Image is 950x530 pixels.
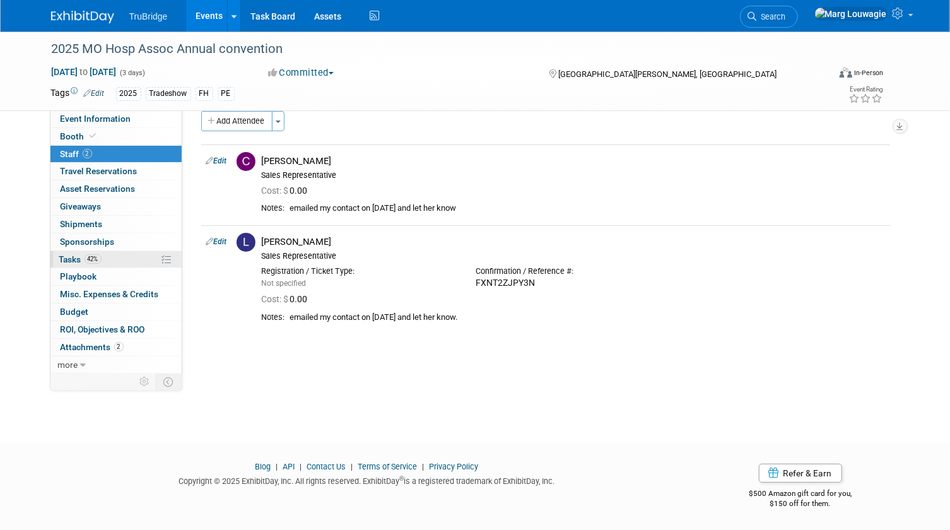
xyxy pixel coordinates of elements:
[262,203,285,213] div: Notes:
[50,180,182,197] a: Asset Reservations
[290,312,885,323] div: emailed my contact on [DATE] and let her know.
[262,251,885,261] div: Sales Representative
[78,67,90,77] span: to
[262,170,885,180] div: Sales Representative
[58,360,78,370] span: more
[61,201,102,211] span: Giveaways
[50,128,182,145] a: Booth
[156,374,182,390] td: Toggle Event Tabs
[849,86,883,93] div: Event Rating
[50,339,182,356] a: Attachments2
[146,87,191,100] div: Tradeshow
[47,38,813,61] div: 2025 MO Hosp Assoc Annual convention
[61,114,131,124] span: Event Information
[50,198,182,215] a: Giveaways
[61,219,103,229] span: Shipments
[51,473,683,487] div: Copyright © 2025 ExhibitDay, Inc. All rights reserved. ExhibitDay is a registered trademark of Ex...
[51,66,117,78] span: [DATE] [DATE]
[262,266,457,276] div: Registration / Ticket Type:
[206,237,227,246] a: Edit
[399,475,404,482] sup: ®
[50,146,182,163] a: Staff2
[85,254,102,264] span: 42%
[262,155,885,167] div: [PERSON_NAME]
[61,342,124,352] span: Attachments
[116,87,141,100] div: 2025
[348,462,356,471] span: |
[761,66,884,85] div: Event Format
[83,149,92,158] span: 2
[358,462,417,471] a: Terms of Service
[273,462,281,471] span: |
[701,480,900,509] div: $500 Amazon gift card for you,
[61,307,89,317] span: Budget
[61,149,92,159] span: Staff
[262,185,313,196] span: 0.00
[61,289,159,299] span: Misc. Expenses & Credits
[50,163,182,180] a: Travel Reservations
[50,233,182,250] a: Sponsorships
[61,237,115,247] span: Sponsorships
[61,324,145,334] span: ROI, Objectives & ROO
[419,462,427,471] span: |
[50,286,182,303] a: Misc. Expenses & Credits
[134,374,156,390] td: Personalize Event Tab Strip
[262,312,285,322] div: Notes:
[740,6,798,28] a: Search
[218,87,235,100] div: PE
[206,156,227,165] a: Edit
[290,203,885,214] div: emailed my contact on [DATE] and let her know
[114,342,124,351] span: 2
[558,69,777,79] span: [GEOGRAPHIC_DATA][PERSON_NAME], [GEOGRAPHIC_DATA]
[129,11,168,21] span: TruBridge
[307,462,346,471] a: Contact Us
[296,462,305,471] span: |
[814,7,888,21] img: Marg Louwagie
[237,152,255,171] img: C.jpg
[61,271,97,281] span: Playbook
[264,66,339,79] button: Committed
[61,131,99,141] span: Booth
[854,68,884,78] div: In-Person
[201,111,273,131] button: Add Attendee
[61,166,138,176] span: Travel Reservations
[50,216,182,233] a: Shipments
[759,464,842,483] a: Refer & Earn
[476,278,671,289] div: FXNT2ZJPY3N
[255,462,271,471] a: Blog
[262,279,307,288] span: Not specified
[59,254,102,264] span: Tasks
[51,86,105,101] td: Tags
[61,184,136,194] span: Asset Reservations
[119,69,146,77] span: (3 days)
[840,68,852,78] img: Format-Inperson.png
[50,356,182,374] a: more
[51,11,114,23] img: ExhibitDay
[50,251,182,268] a: Tasks42%
[262,294,313,304] span: 0.00
[476,266,671,276] div: Confirmation / Reference #:
[429,462,478,471] a: Privacy Policy
[50,268,182,285] a: Playbook
[283,462,295,471] a: API
[701,498,900,509] div: $150 off for them.
[237,233,255,252] img: L.jpg
[262,294,290,304] span: Cost: $
[50,110,182,127] a: Event Information
[90,132,97,139] i: Booth reservation complete
[757,12,786,21] span: Search
[50,303,182,321] a: Budget
[84,89,105,98] a: Edit
[262,185,290,196] span: Cost: $
[196,87,213,100] div: FH
[50,321,182,338] a: ROI, Objectives & ROO
[262,236,885,248] div: [PERSON_NAME]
